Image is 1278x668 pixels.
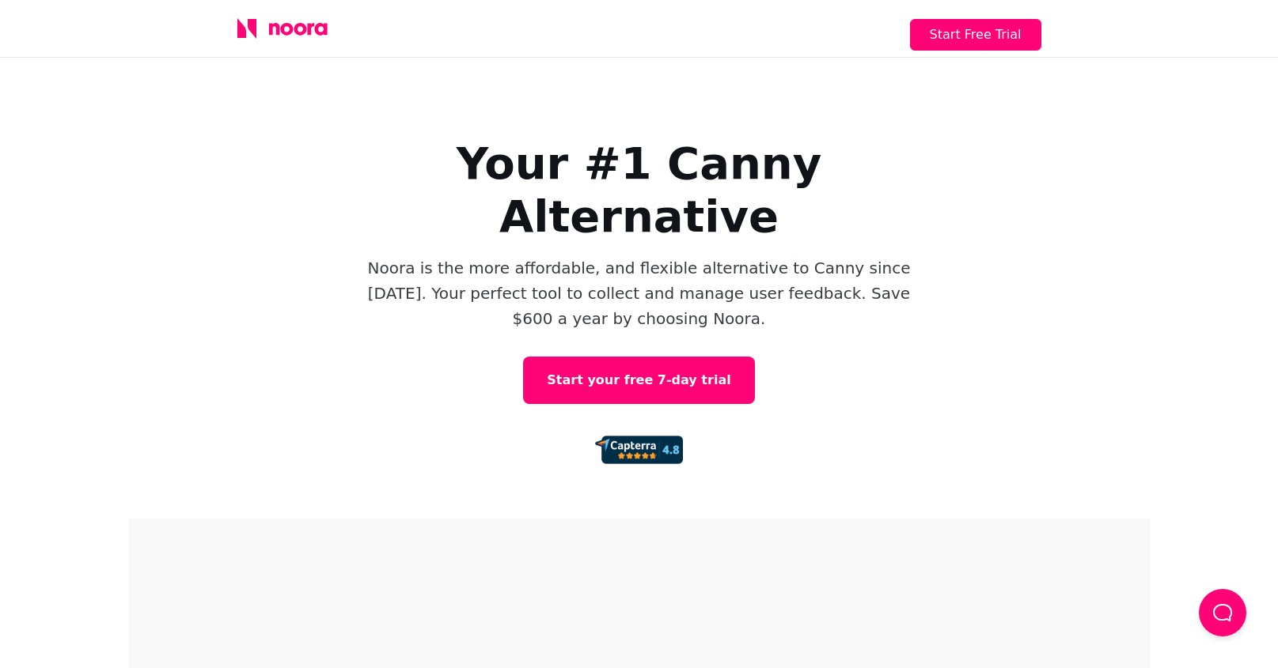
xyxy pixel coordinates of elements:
button: Load Chat [1199,589,1246,636]
h1: Your #1 Canny Alternative [323,137,956,243]
img: 92d72d4f0927c2c8b0462b8c7b01ca97.png [595,436,682,464]
p: Noora is the more affordable, and flexible alternative to Canny since [DATE]. Your perfect tool t... [355,255,924,331]
button: Start Free Trial [910,19,1041,51]
a: Start your free 7-day trial [523,357,754,404]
